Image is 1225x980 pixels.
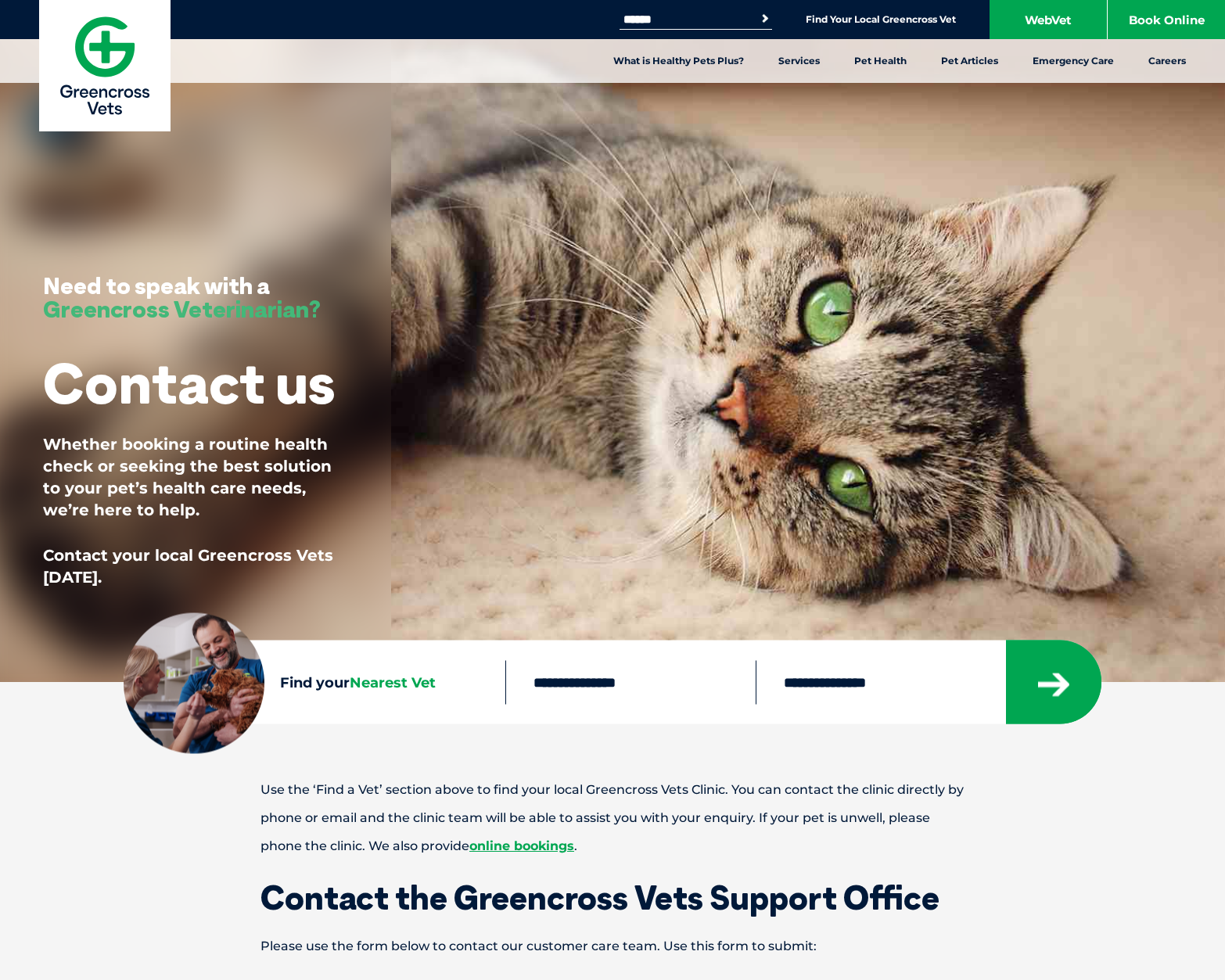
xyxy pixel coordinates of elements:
a: Find Your Local Greencross Vet [806,13,956,26]
p: Please use the form below to contact our customer care team. Use this form to submit: [206,932,1019,960]
h1: Contact the Greencross Vets Support Office [206,881,1019,914]
a: Services [761,39,837,83]
a: Pet Articles [924,39,1015,83]
p: Whether booking a routine health check or seeking the best solution to your pet’s health care nee... [43,433,348,521]
p: Contact your local Greencross Vets [DATE]. [43,544,348,588]
a: Emergency Care [1015,39,1131,83]
a: Pet Health [837,39,924,83]
a: online bookings [469,838,574,853]
span: Greencross Veterinarian? [43,294,321,324]
h3: Need to speak with a [43,274,321,321]
span: Nearest Vet [350,673,436,691]
a: What is Healthy Pets Plus? [596,39,761,83]
h4: Find your [280,675,505,689]
a: Careers [1131,39,1203,83]
button: Search [757,11,773,27]
p: Use the ‘Find a Vet’ section above to find your local Greencross Vets Clinic. You can contact the... [206,776,1019,860]
h1: Contact us [43,352,335,414]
